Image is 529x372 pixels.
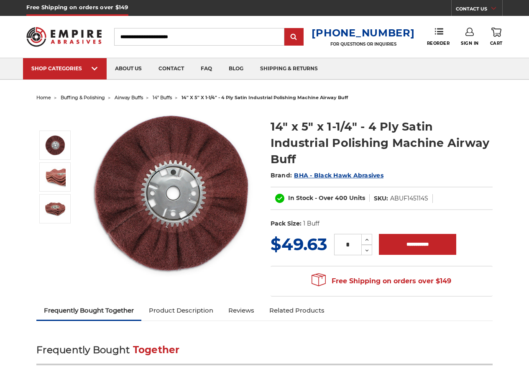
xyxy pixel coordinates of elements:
span: In Stock [288,194,313,202]
img: Empire Abrasives [26,22,101,51]
a: airway buffs [115,95,143,100]
dd: ABUF145114S [390,194,428,203]
input: Submit [286,29,302,46]
img: 14 inch satin surface prep airway buffing wheel [45,135,66,156]
a: BHA - Black Hawk Abrasives [294,172,383,179]
span: Cart [490,41,503,46]
span: Units [349,194,365,202]
span: Brand: [271,172,292,179]
h1: 14" x 5" x 1-1/4" - 4 Ply Satin Industrial Polishing Machine Airway Buff [271,118,493,167]
dd: 1 Buff [303,219,319,228]
dt: SKU: [374,194,388,203]
a: home [36,95,51,100]
div: SHOP CATEGORIES [31,65,98,72]
img: satin non woven 14 inch airway buff [45,198,66,219]
a: about us [107,58,150,80]
a: Cart [490,28,503,46]
img: 14" x 5" x 1-1/4" - 4 Ply Satin Industrial Polishing Machine Airway Buff [45,167,66,187]
span: Together [133,344,180,356]
span: Sign In [461,41,479,46]
a: contact [150,58,192,80]
span: Free Shipping on orders over $149 [312,273,451,290]
p: FOR QUESTIONS OR INQUIRIES [312,41,414,47]
a: CONTACT US [456,4,502,16]
dt: Pack Size: [271,219,302,228]
a: Product Description [141,301,221,320]
span: Reorder [427,41,450,46]
a: [PHONE_NUMBER] [312,27,414,39]
a: faq [192,58,220,80]
a: shipping & returns [252,58,326,80]
span: Frequently Bought [36,344,130,356]
a: Reviews [221,301,262,320]
a: Reorder [427,28,450,46]
img: 14 inch satin surface prep airway buffing wheel [89,110,256,277]
span: 400 [335,194,348,202]
span: $49.63 [271,234,327,254]
a: blog [220,58,252,80]
a: 14" buffs [153,95,172,100]
span: - Over [315,194,333,202]
a: Related Products [262,301,332,320]
a: buffing & polishing [61,95,105,100]
a: Frequently Bought Together [36,301,141,320]
span: 14" x 5" x 1-1/4" - 4 ply satin industrial polishing machine airway buff [181,95,348,100]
